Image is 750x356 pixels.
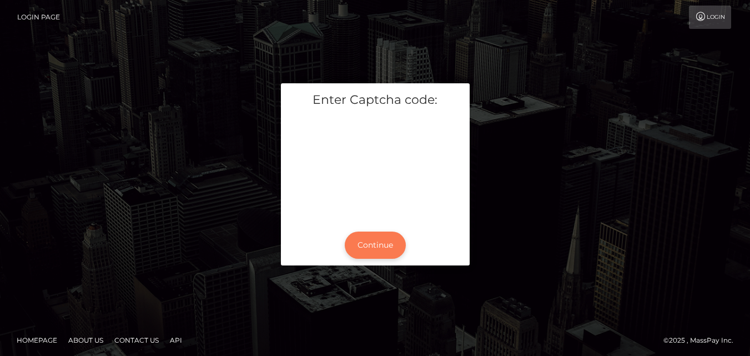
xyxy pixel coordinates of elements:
div: © 2025 , MassPay Inc. [663,334,742,347]
a: Homepage [12,332,62,349]
a: API [165,332,187,349]
button: Continue [345,232,406,259]
a: Login [689,6,731,29]
iframe: mtcaptcha [289,117,461,216]
a: Contact Us [110,332,163,349]
h5: Enter Captcha code: [289,92,461,109]
a: Login Page [17,6,60,29]
a: About Us [64,332,108,349]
